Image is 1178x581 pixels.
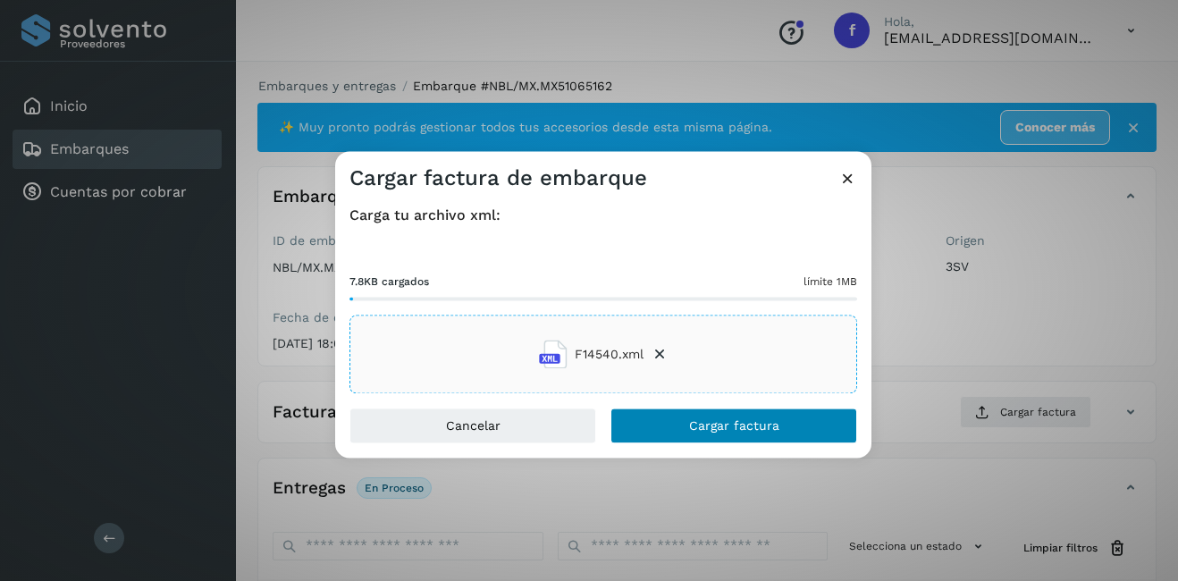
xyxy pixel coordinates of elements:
h4: Carga tu archivo xml: [349,206,857,223]
span: Cancelar [446,420,501,433]
span: 7.8KB cargados [349,274,429,290]
button: Cancelar [349,408,596,444]
span: Cargar factura [689,420,779,433]
span: límite 1MB [804,274,857,290]
span: F14540.xml [575,345,644,364]
button: Cargar factura [610,408,857,444]
h3: Cargar factura de embarque [349,165,647,191]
